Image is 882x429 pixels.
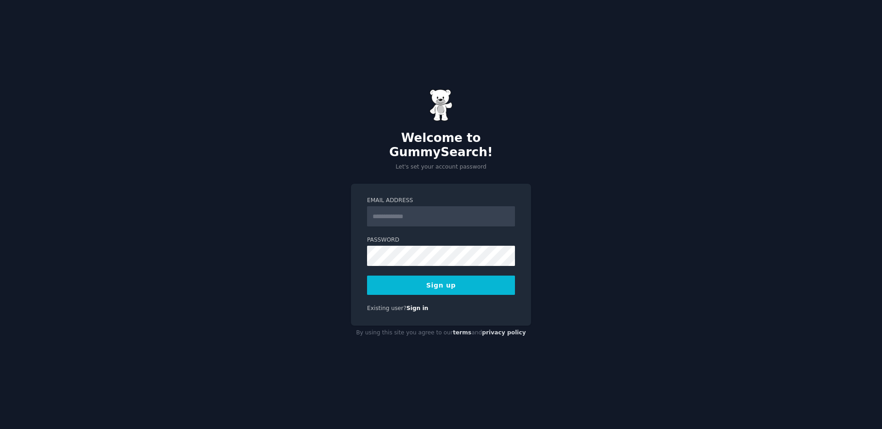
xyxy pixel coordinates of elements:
span: Existing user? [367,305,407,311]
img: Gummy Bear [430,89,452,121]
label: Password [367,236,515,244]
a: Sign in [407,305,429,311]
a: privacy policy [482,329,526,336]
button: Sign up [367,276,515,295]
h2: Welcome to GummySearch! [351,131,531,160]
p: Let's set your account password [351,163,531,171]
label: Email Address [367,197,515,205]
a: terms [453,329,471,336]
div: By using this site you agree to our and [351,326,531,340]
